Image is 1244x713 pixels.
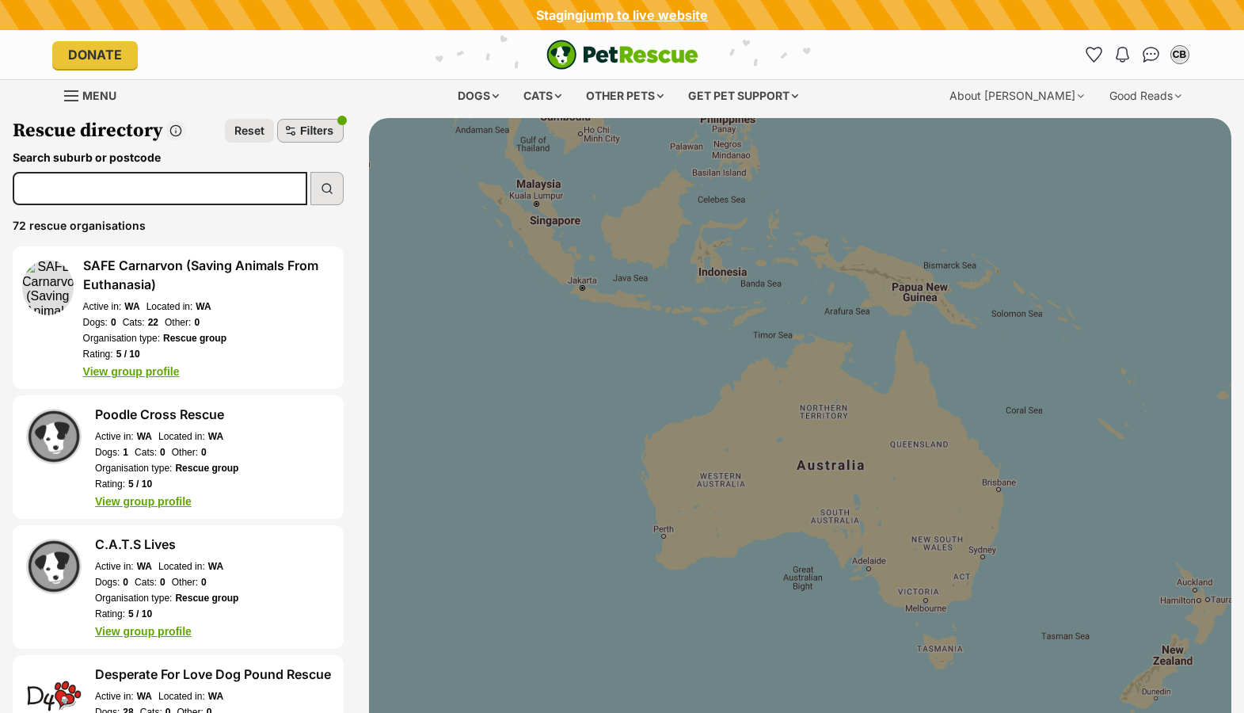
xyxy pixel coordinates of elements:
[116,348,140,360] span: 5 / 10
[512,80,573,112] div: Cats
[123,446,128,459] span: 1
[158,430,205,443] span: Located in:
[26,539,82,594] img: C.A.T.S Lives profile pic
[123,316,145,329] span: Cats:
[95,690,134,703] span: Active in:
[95,430,134,443] span: Active in:
[194,316,200,329] span: 0
[82,89,116,102] span: Menu
[447,80,510,112] div: Dogs
[83,348,113,360] span: Rating:
[536,8,708,22] div: Staging
[1143,47,1159,63] img: chat-41dd97257d64d25036548639549fe6c8038ab92f7586957e7f3b1b290dea8141.svg
[201,576,207,589] span: 0
[95,535,238,554] h3: C.A.T.S Lives
[95,592,172,604] span: Organisation type:
[1082,42,1107,67] a: Favourites
[160,446,165,459] span: 0
[13,118,163,143] h1: Rescue directory
[26,409,82,464] img: Poodle Cross Rescue profile pic
[95,560,134,573] span: Active in:
[1172,47,1188,63] div: CB
[95,478,125,490] span: Rating:
[95,495,192,508] a: View group profile
[128,478,152,490] span: 5 / 10
[83,332,160,345] span: Organisation type:
[95,446,120,459] span: Dogs:
[1167,42,1193,67] button: My account
[95,665,331,684] h3: Desperate For Love Dog Pound Rescue
[111,316,116,329] span: 0
[95,608,125,620] span: Rating:
[163,332,226,345] span: Rescue group
[158,690,205,703] span: Located in:
[1116,47,1128,63] img: notifications-46538b983faf8c2785f20acdc204bb7945ddae34d4c08c2a6579f10ce5e182be.svg
[135,446,157,459] span: Cats:
[137,690,152,703] span: WA
[137,430,152,443] span: WA
[160,576,165,589] span: 0
[172,446,198,459] span: Other:
[83,300,122,313] span: Active in:
[1139,42,1164,67] a: Conversations
[83,316,108,329] span: Dogs:
[546,40,698,70] a: PetRescue
[208,690,223,703] span: WA
[128,608,152,620] span: 5 / 10
[13,525,344,649] button: C.A.T.S Lives profile pic C.A.T.S Lives Active in: WA Located in: WA Dogs: 0 Cats: 0 Other: 0 Org...
[13,218,344,234] h2: 72 rescue organisations
[95,462,172,475] span: Organisation type:
[13,246,344,389] button: SAFE Carnarvon (Saving Animals From Euthanasia) profile pic SAFE Carnarvon (Saving Animals From E...
[172,576,198,589] span: Other:
[277,119,344,143] button: Filters
[137,560,152,573] span: WA
[13,395,344,519] button: Poodle Cross Rescue profile pic Poodle Cross Rescue Active in: WA Located in: WA Dogs: 1 Cats: 0 ...
[583,7,708,23] a: jump to live website
[83,365,180,378] a: View group profile
[13,150,307,166] label: Search suburb or postcode
[300,123,333,139] span: Filters
[123,576,128,589] span: 0
[196,300,211,313] span: WA
[208,430,223,443] span: WA
[95,576,120,589] span: Dogs:
[95,405,238,424] h3: Poodle Cross Rescue
[83,256,334,294] h3: SAFE Carnarvon (Saving Animals From Euthanasia)
[135,576,157,589] span: Cats:
[938,80,1095,112] div: About [PERSON_NAME]
[148,316,158,329] span: 22
[1110,42,1136,67] button: Notifications
[52,41,138,68] a: Donate
[64,80,127,109] a: Menu
[124,300,139,313] span: WA
[175,592,238,604] span: Rescue group
[201,446,207,459] span: 0
[208,560,223,573] span: WA
[225,119,274,143] a: Reset
[677,80,809,112] div: Get pet support
[22,260,74,315] img: SAFE Carnarvon (Saving Animals From Euthanasia) profile pic
[234,123,264,139] span: Reset
[165,316,191,329] span: Other:
[95,625,192,638] a: View group profile
[158,560,205,573] span: Located in:
[546,40,698,70] img: logo-e224e6f780fb5917bec1dbf3a21bbac754714ae5b6737aabdf751b685950b380.svg
[1082,42,1193,67] ul: Account quick links
[1098,80,1193,112] div: Good Reads
[146,300,193,313] span: Located in:
[575,80,675,112] div: Other pets
[175,462,238,475] span: Rescue group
